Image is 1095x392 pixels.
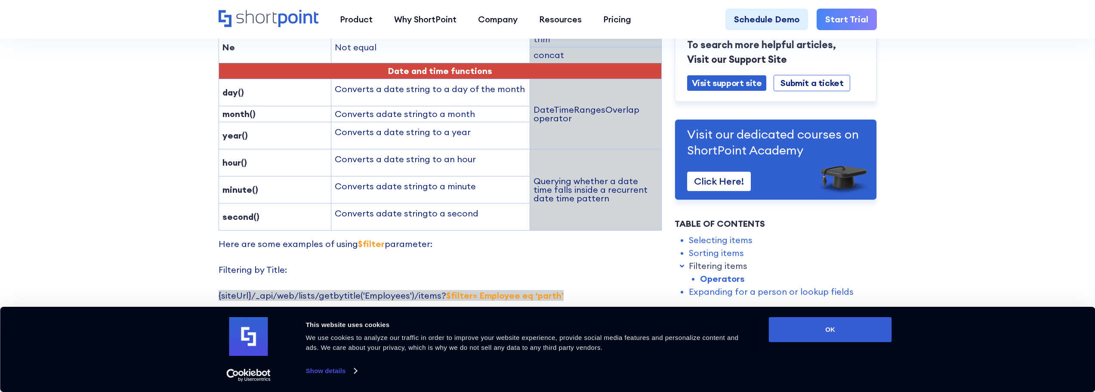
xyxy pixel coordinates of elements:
[219,10,319,28] a: Home
[534,105,657,123] div: DateTimeRangesOverlap operator
[331,31,530,63] td: Not equal
[394,13,457,26] div: Why ShortPoint
[446,290,564,301] strong: $filter= Employee eq ‘parth'
[689,247,744,259] a: Sorting items
[306,364,357,377] a: Show details
[335,180,526,193] p: Converts a to a minute
[222,184,258,195] strong: minute()
[817,9,877,30] a: Start Trial
[769,317,892,342] button: OK
[222,42,235,52] strong: Ne
[687,127,864,158] p: Visit our dedicated courses on ShortPoint Academy
[329,9,383,30] a: Product
[222,108,256,119] strong: month()
[335,207,526,220] p: Converts a to a second
[340,13,373,26] div: Product
[687,75,767,91] a: Visit support site
[687,172,751,191] a: Click Here!
[700,272,744,285] a: Operators
[222,87,244,98] strong: day()
[539,13,582,26] div: Resources
[335,153,526,166] p: Converts a date string to an hour
[689,259,747,272] a: Filtering items
[467,9,528,30] a: Company
[358,238,385,249] strong: $filter
[331,106,530,122] td: Converts a to a month
[675,217,877,230] div: Table of Contents
[940,292,1095,392] iframe: Chat Widget
[603,13,631,26] div: Pricing
[530,149,661,231] td: Querying whether a date time falls inside a recurrent date time pattern
[774,75,850,91] a: Submit a ticket
[530,31,661,47] td: trim
[335,83,526,96] p: Converts a date string to a day of the month
[219,290,564,301] span: {siteUrl}/_api/web/lists/getbytitle('Employees')/items?
[530,47,661,63] td: concat
[229,317,268,356] img: logo
[382,181,428,191] span: date string
[222,130,248,141] strong: year()
[382,108,428,119] span: date string
[244,157,247,168] strong: )
[383,9,467,30] a: Why ShortPoint
[528,9,592,30] a: Resources
[689,234,753,247] a: Selecting items
[725,9,808,30] a: Schedule Demo
[689,285,854,298] a: Expanding for a person or lookup fields
[478,13,518,26] div: Company
[335,126,526,139] p: Converts a date string to a year
[388,65,492,76] span: Date and time functions
[222,211,259,222] strong: second()
[687,37,864,67] p: To search more helpful articles, Visit our Support Site
[592,9,642,30] a: Pricing
[211,369,286,382] a: Usercentrics Cookiebot - opens in a new window
[222,157,244,168] strong: hour(
[382,208,428,219] span: date string
[306,334,739,351] span: We use cookies to analyze our traffic in order to improve your website experience, provide social...
[306,320,750,330] div: This website uses cookies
